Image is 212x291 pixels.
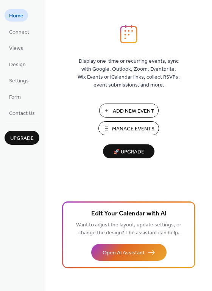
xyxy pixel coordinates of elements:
[5,90,25,103] a: Form
[5,74,33,87] a: Settings
[9,110,35,118] span: Contact Us
[76,220,181,238] span: Want to adjust the layout, update settings, or change the design? The assistant can help.
[78,57,180,89] span: Display one-time or recurring events, sync with Google, Outlook, Zoom, Eventbrite, Wix Events or ...
[103,249,145,257] span: Open AI Assistant
[9,45,23,53] span: Views
[91,244,167,261] button: Open AI Assistant
[5,58,30,70] a: Design
[9,93,21,101] span: Form
[91,209,167,219] span: Edit Your Calendar with AI
[9,12,23,20] span: Home
[98,121,159,135] button: Manage Events
[9,28,29,36] span: Connect
[99,104,159,118] button: Add New Event
[5,107,39,119] a: Contact Us
[108,147,150,157] span: 🚀 Upgrade
[5,42,28,54] a: Views
[103,144,154,158] button: 🚀 Upgrade
[5,9,28,22] a: Home
[5,131,39,145] button: Upgrade
[5,25,34,38] a: Connect
[9,61,26,69] span: Design
[120,25,137,43] img: logo_icon.svg
[10,135,34,142] span: Upgrade
[113,107,154,115] span: Add New Event
[112,125,154,133] span: Manage Events
[9,77,29,85] span: Settings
